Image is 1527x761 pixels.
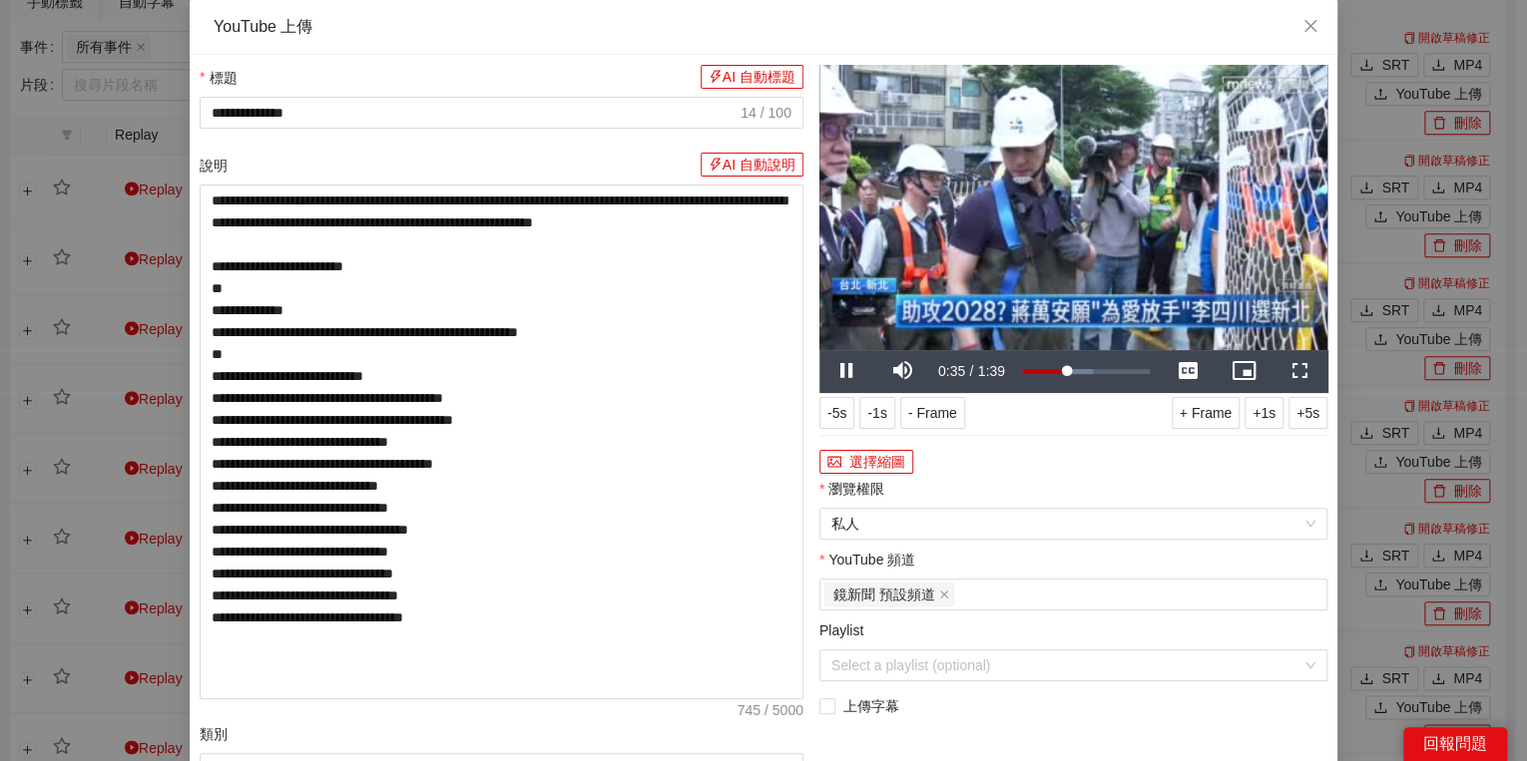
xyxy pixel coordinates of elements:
[1272,350,1327,392] button: Fullscreen
[200,723,228,745] label: 類別
[709,70,723,86] span: thunderbolt
[819,549,915,571] label: YouTube 頻道
[200,153,803,177] div: 說明
[824,582,954,606] span: 鏡新聞 預設頻道
[1160,350,1216,392] button: Captions
[1022,369,1150,373] div: Progress Bar
[835,695,907,717] span: 上傳字幕
[209,65,802,89] div: 標題
[701,65,803,89] button: 標題
[819,478,884,500] label: 瀏覽權限
[859,397,894,429] button: -1s
[1172,397,1241,429] button: + Frame
[1245,397,1283,429] button: +1s
[908,402,957,424] span: - Frame
[978,363,1005,379] span: 1:39
[939,589,949,599] span: close
[1253,402,1275,424] span: +1s
[819,65,1327,350] div: Video Player
[938,363,965,379] span: 0:35
[827,455,841,471] span: picture
[214,16,1313,38] div: YouTube 上傳
[827,402,846,424] span: -5s
[1180,402,1233,424] span: + Frame
[867,402,886,424] span: -1s
[1288,397,1327,429] button: +5s
[819,619,863,641] label: Playlist
[819,450,913,474] button: picture選擇縮圖
[1302,18,1318,34] span: close
[819,350,875,392] button: Pause
[875,350,931,392] button: Mute
[900,397,965,429] button: - Frame
[1403,727,1507,761] div: 回報問題
[741,102,791,124] span: 14 / 100
[969,363,973,379] span: /
[709,158,723,174] span: thunderbolt
[1216,350,1272,392] button: Picture-in-Picture
[819,397,854,429] button: -5s
[833,583,935,605] span: 鏡新聞 預設頻道
[1296,402,1319,424] span: +5s
[831,509,1315,539] span: 私人
[701,153,803,177] button: 說明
